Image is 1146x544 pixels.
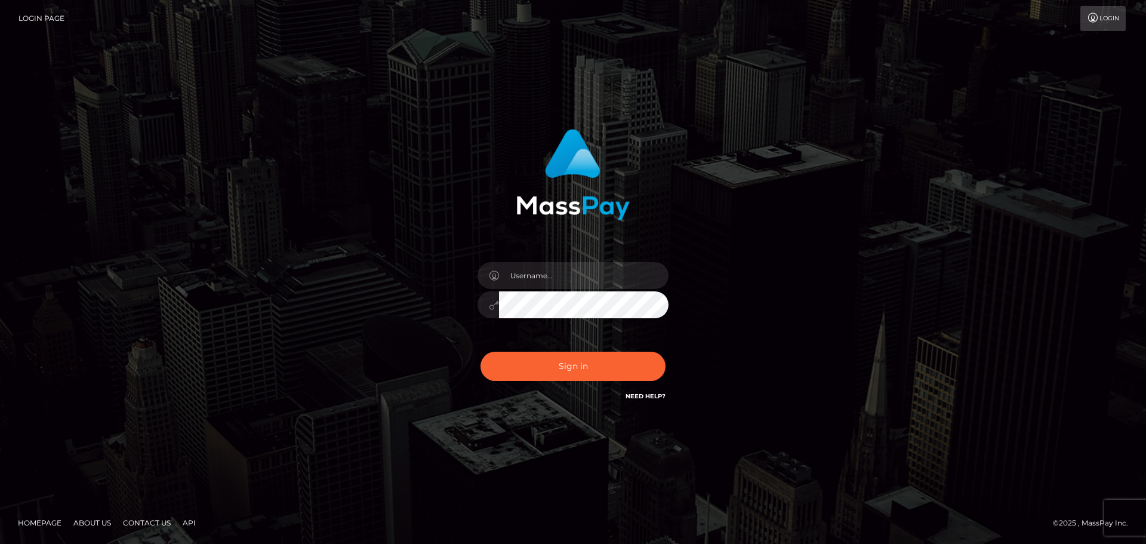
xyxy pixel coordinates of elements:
div: © 2025 , MassPay Inc. [1053,517,1137,530]
a: API [178,514,201,532]
a: Homepage [13,514,66,532]
a: Login Page [19,6,64,31]
button: Sign in [480,352,666,381]
a: Login [1080,6,1126,31]
a: Contact Us [118,514,175,532]
a: Need Help? [626,392,666,400]
input: Username... [499,262,668,289]
img: MassPay Login [516,129,630,220]
a: About Us [69,514,116,532]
